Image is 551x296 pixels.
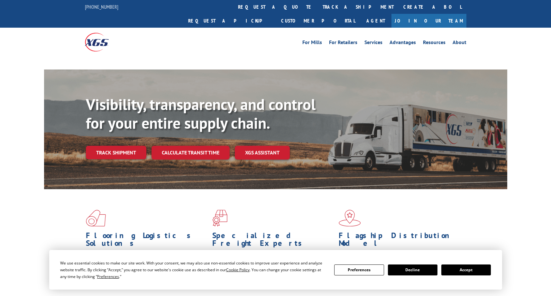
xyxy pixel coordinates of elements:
[390,40,416,47] a: Advantages
[152,146,230,160] a: Calculate transit time
[302,40,322,47] a: For Mills
[86,210,106,227] img: xgs-icon-total-supply-chain-intelligence-red
[334,264,384,275] button: Preferences
[226,267,250,273] span: Cookie Policy
[391,14,466,28] a: Join Our Team
[86,94,316,133] b: Visibility, transparency, and control for your entire supply chain.
[441,264,491,275] button: Accept
[86,232,207,250] h1: Flooring Logistics Solutions
[97,274,119,279] span: Preferences
[183,14,276,28] a: Request a pickup
[212,232,334,250] h1: Specialized Freight Experts
[85,4,118,10] a: [PHONE_NUMBER]
[60,260,326,280] div: We use essential cookies to make our site work. With your consent, we may also use non-essential ...
[86,146,146,159] a: Track shipment
[49,250,502,290] div: Cookie Consent Prompt
[364,40,382,47] a: Services
[276,14,360,28] a: Customer Portal
[235,146,290,160] a: XGS ASSISTANT
[329,40,357,47] a: For Retailers
[339,210,361,227] img: xgs-icon-flagship-distribution-model-red
[453,40,466,47] a: About
[360,14,391,28] a: Agent
[212,210,227,227] img: xgs-icon-focused-on-flooring-red
[423,40,445,47] a: Resources
[339,232,460,250] h1: Flagship Distribution Model
[388,264,437,275] button: Decline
